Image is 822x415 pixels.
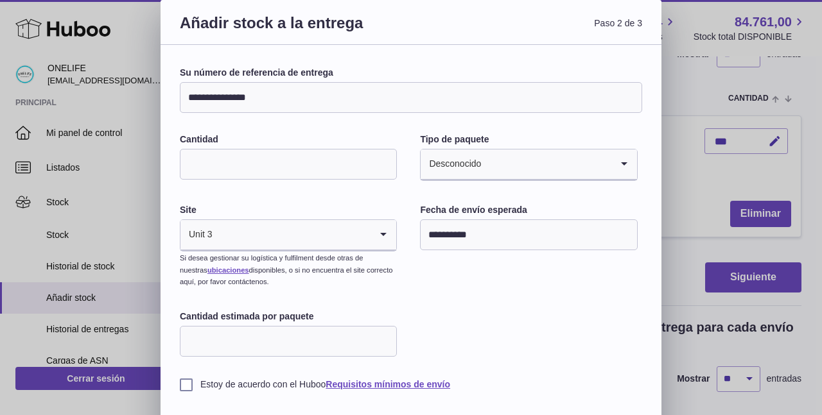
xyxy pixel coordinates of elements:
label: Estoy de acuerdo con el Huboo [180,378,642,391]
label: Tipo de paquete [420,133,637,146]
a: ubicaciones [207,266,249,274]
span: Unit 3 [180,220,213,250]
input: Search for option [213,220,371,250]
span: Paso 2 de 3 [411,13,642,48]
a: Requisitos mínimos de envío [326,379,450,389]
div: Search for option [180,220,396,251]
input: Search for option [482,149,611,179]
label: Cantidad [180,133,397,146]
label: Fecha de envío esperada [420,204,637,216]
span: Desconocido [421,149,482,179]
label: Su número de referencia de entrega [180,67,642,79]
label: Site [180,204,397,216]
div: Search for option [421,149,636,180]
small: Si desea gestionar su logística y fulfilment desde otras de nuestras disponibles, o si no encuent... [180,254,392,286]
label: Cantidad estimada por paquete [180,310,397,323]
h3: Añadir stock a la entrega [180,13,411,48]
